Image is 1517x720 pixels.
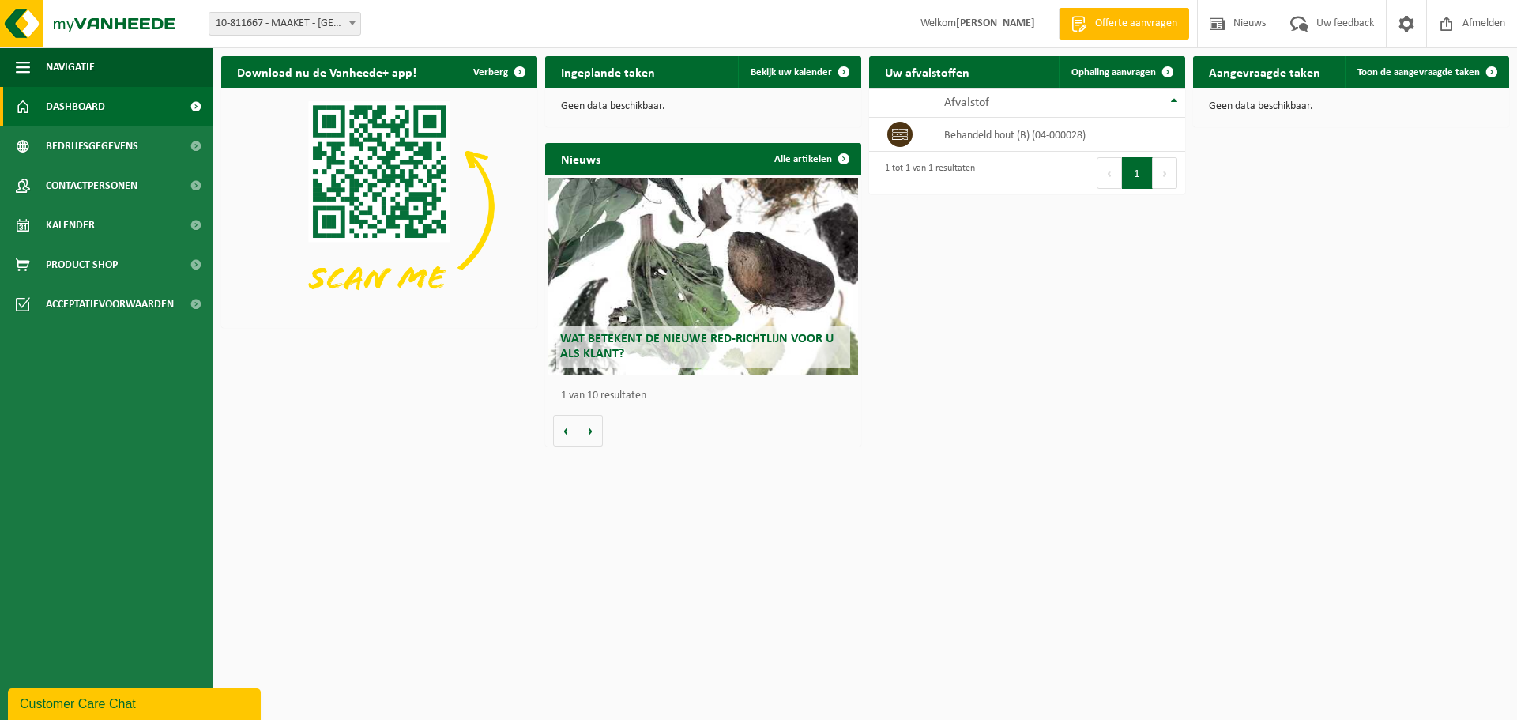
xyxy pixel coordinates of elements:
img: Download de VHEPlus App [221,88,537,325]
a: Alle artikelen [762,143,860,175]
a: Offerte aanvragen [1059,8,1189,40]
iframe: chat widget [8,685,264,720]
h2: Aangevraagde taken [1193,56,1336,87]
td: behandeld hout (B) (04-000028) [932,118,1185,152]
p: Geen data beschikbaar. [561,101,845,112]
span: Bedrijfsgegevens [46,126,138,166]
a: Toon de aangevraagde taken [1345,56,1508,88]
span: 10-811667 - MAAKET - GENT [209,13,360,35]
span: Verberg [473,67,508,77]
span: Kalender [46,205,95,245]
span: Offerte aanvragen [1091,16,1181,32]
span: Ophaling aanvragen [1071,67,1156,77]
p: Geen data beschikbaar. [1209,101,1493,112]
button: 1 [1122,157,1153,189]
h2: Download nu de Vanheede+ app! [221,56,432,87]
h2: Ingeplande taken [545,56,671,87]
button: Volgende [578,415,603,447]
span: Acceptatievoorwaarden [46,285,174,324]
h2: Uw afvalstoffen [869,56,985,87]
button: Next [1153,157,1177,189]
h2: Nieuws [545,143,616,174]
a: Bekijk uw kalender [738,56,860,88]
span: Afvalstof [944,96,989,109]
strong: [PERSON_NAME] [956,17,1035,29]
span: Navigatie [46,47,95,87]
div: 1 tot 1 van 1 resultaten [877,156,975,190]
span: Toon de aangevraagde taken [1357,67,1480,77]
span: Dashboard [46,87,105,126]
button: Verberg [461,56,536,88]
a: Wat betekent de nieuwe RED-richtlijn voor u als klant? [548,178,858,375]
p: 1 van 10 resultaten [561,390,853,401]
a: Ophaling aanvragen [1059,56,1184,88]
span: Wat betekent de nieuwe RED-richtlijn voor u als klant? [560,333,834,360]
span: 10-811667 - MAAKET - GENT [209,12,361,36]
span: Bekijk uw kalender [751,67,832,77]
button: Previous [1097,157,1122,189]
button: Vorige [553,415,578,447]
span: Contactpersonen [46,166,137,205]
span: Product Shop [46,245,118,285]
